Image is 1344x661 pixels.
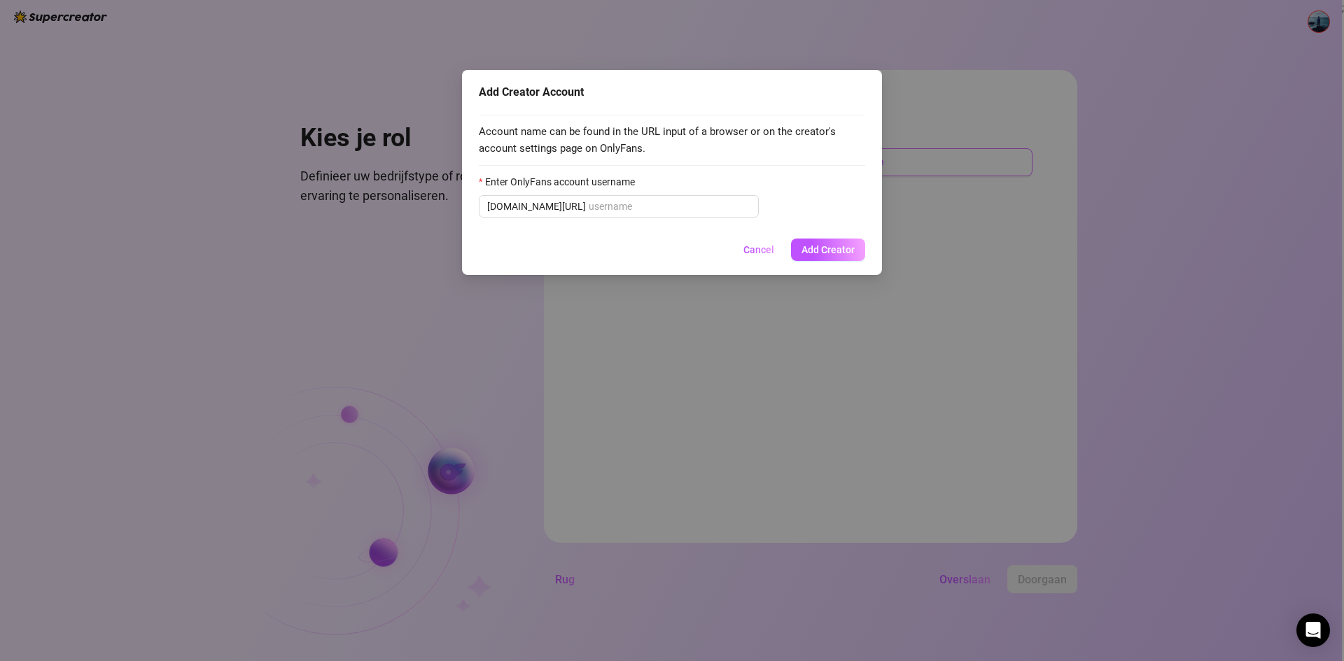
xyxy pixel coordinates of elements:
[791,239,865,261] button: Add Creator
[1296,613,1330,647] div: Open Intercom Messenger
[479,124,865,157] span: Account name can be found in the URL input of a browser or on the creator's account settings page...
[487,199,586,214] span: [DOMAIN_NAME][URL]
[732,239,785,261] button: Cancel
[589,199,750,214] input: Enter OnlyFans account username
[743,244,774,255] span: Cancel
[479,174,644,190] label: Enter OnlyFans account username
[479,84,865,101] div: Add Creator Account
[801,244,855,255] span: Add Creator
